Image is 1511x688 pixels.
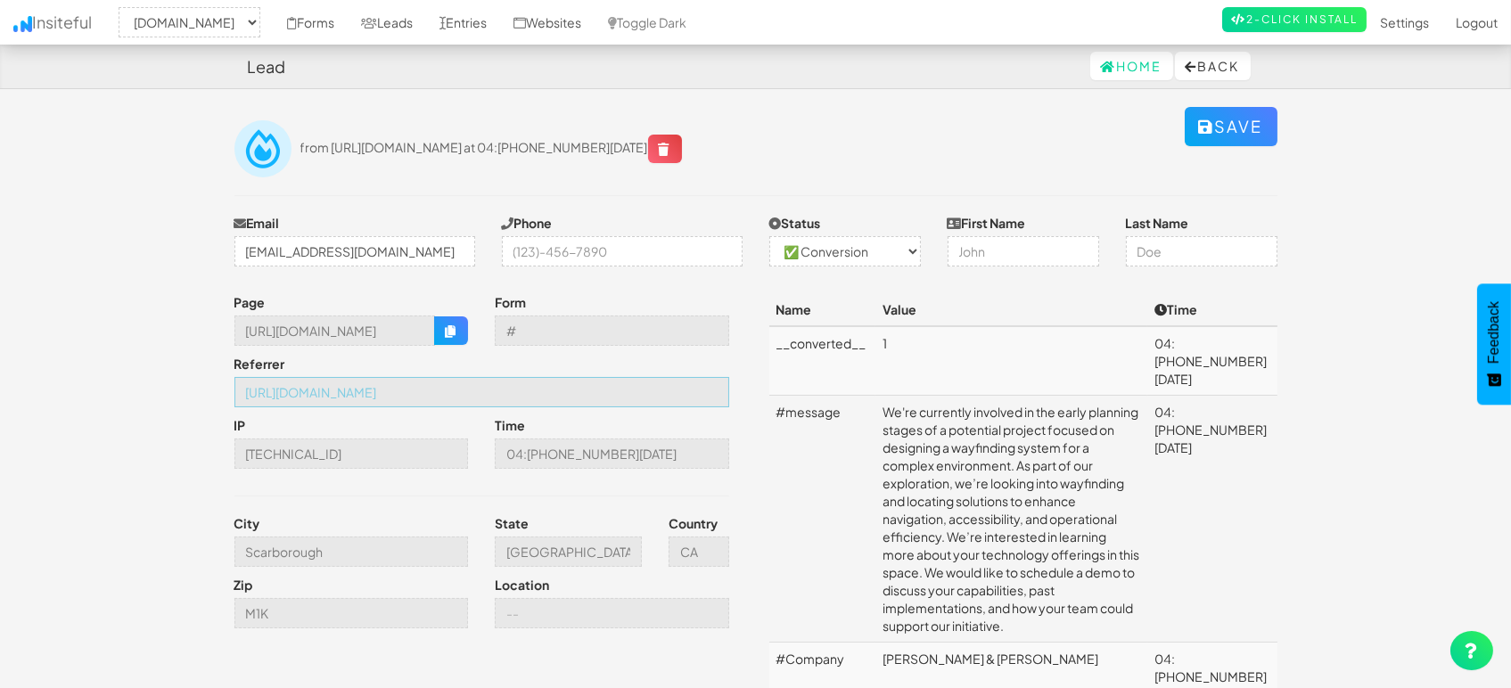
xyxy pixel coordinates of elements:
[234,120,292,177] img: insiteful-lead.png
[769,396,876,643] td: #message
[1126,236,1277,266] input: Doe
[234,514,260,532] label: City
[769,326,876,396] td: __converted__
[13,16,32,32] img: icon.png
[769,293,876,326] th: Name
[669,536,729,567] input: --
[234,236,475,266] input: j@doe.com
[502,236,743,266] input: (123)-456-7890
[495,598,729,628] input: --
[234,355,285,373] label: Referrer
[495,514,529,532] label: State
[248,58,286,76] h4: Lead
[875,293,1147,326] th: Value
[948,214,1026,232] label: First Name
[1477,283,1511,405] button: Feedback - Show survey
[234,214,280,232] label: Email
[495,315,729,346] input: --
[234,438,469,469] input: --
[948,236,1099,266] input: John
[495,536,642,567] input: --
[1147,396,1277,643] td: 04:[PHONE_NUMBER][DATE]
[1185,107,1277,146] button: Save
[234,598,469,628] input: --
[300,139,682,155] span: from [URL][DOMAIN_NAME] at 04:[PHONE_NUMBER][DATE]
[1126,214,1189,232] label: Last Name
[1222,7,1367,32] a: 2-Click Install
[234,576,253,594] label: Zip
[234,377,729,407] input: --
[495,293,526,311] label: Form
[1147,326,1277,396] td: 04:[PHONE_NUMBER][DATE]
[502,214,553,232] label: Phone
[669,514,718,532] label: Country
[234,536,469,567] input: --
[875,326,1147,396] td: 1
[495,576,549,594] label: Location
[234,293,266,311] label: Page
[1486,301,1502,364] span: Feedback
[495,438,729,469] input: --
[1175,52,1251,80] button: Back
[875,396,1147,643] td: We're currently involved in the early planning stages of a potential project focused on designing...
[769,214,821,232] label: Status
[1090,52,1173,80] a: Home
[234,315,436,346] input: --
[1147,293,1277,326] th: Time
[495,416,525,434] label: Time
[234,416,246,434] label: IP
